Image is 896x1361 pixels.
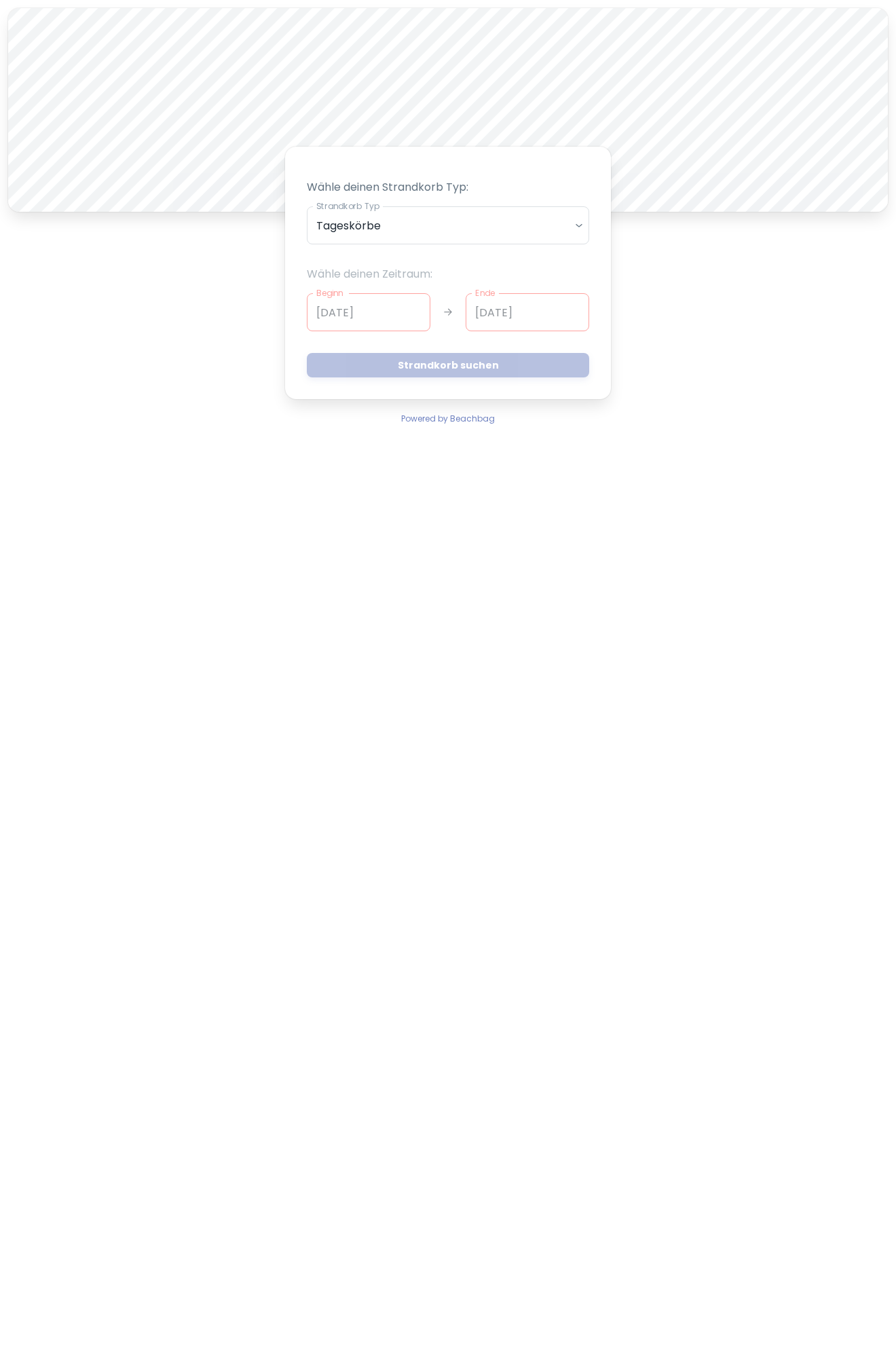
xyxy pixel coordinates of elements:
[307,293,430,331] input: dd.mm.yyyy
[466,293,589,331] input: dd.mm.yyyy
[316,287,343,299] label: Beginn
[307,206,589,244] div: Tageskörbe
[307,353,589,377] button: Strandkorb suchen
[307,179,589,195] p: Wähle deinen Strandkorb Typ:
[401,413,495,424] span: Powered by Beachbag
[316,200,379,212] label: Strandkorb Typ
[401,410,495,426] a: Powered by Beachbag
[475,287,495,299] label: Ende
[307,266,589,282] p: Wähle deinen Zeitraum:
